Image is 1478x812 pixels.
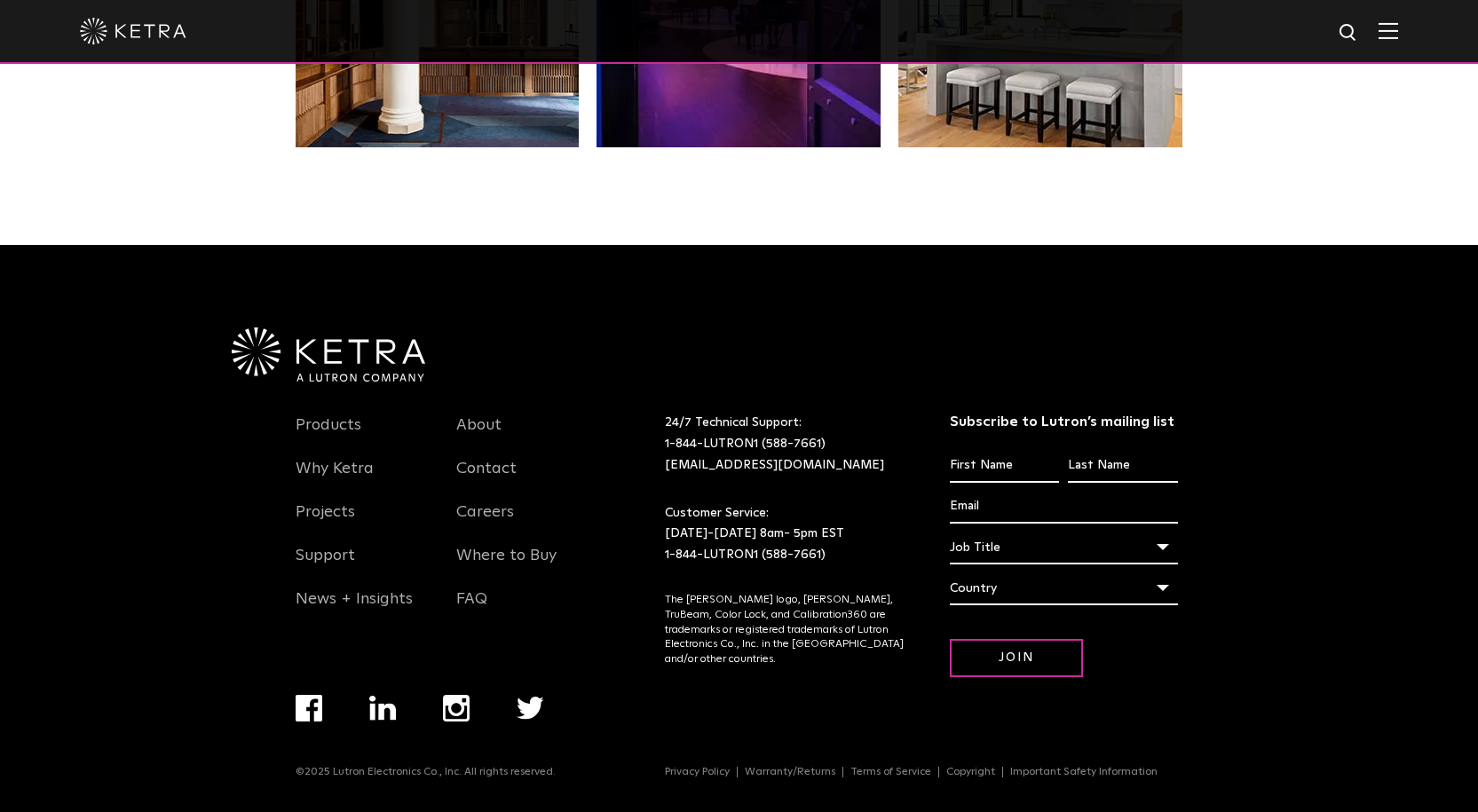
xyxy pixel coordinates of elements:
p: 24/7 Technical Support: [665,413,905,476]
div: Job Title [950,531,1178,564]
div: Country [950,572,1178,605]
a: Projects [296,502,355,543]
a: Careers [456,502,514,543]
a: Terms of Service [843,767,939,777]
h3: Subscribe to Lutron’s mailing list [950,413,1178,431]
img: search icon [1338,22,1360,44]
a: Products [296,415,361,456]
img: twitter [517,697,544,720]
img: Ketra-aLutronCo_White_RGB [232,327,425,382]
a: Support [296,546,355,587]
input: Last Name [1068,449,1177,483]
a: Copyright [939,767,1003,777]
div: Navigation Menu [296,413,431,630]
a: Important Safety Information [1003,767,1165,777]
div: Navigation Menu [456,413,591,630]
a: Warranty/Returns [738,767,843,777]
p: Customer Service: [DATE]-[DATE] 8am- 5pm EST [665,503,905,566]
input: Email [950,490,1178,524]
img: linkedin [369,696,397,721]
a: Privacy Policy [658,767,738,777]
a: 1-844-LUTRON1 (588-7661) [665,548,826,561]
a: [EMAIL_ADDRESS][DOMAIN_NAME] [665,459,884,471]
div: Navigation Menu [665,766,1182,778]
div: Navigation Menu [296,695,591,766]
a: News + Insights [296,589,413,630]
img: facebook [296,695,322,721]
a: Why Ketra [296,459,374,500]
input: First Name [950,449,1059,483]
p: ©2025 Lutron Electronics Co., Inc. All rights reserved. [296,766,556,778]
a: Where to Buy [456,546,557,587]
a: FAQ [456,589,487,630]
a: 1-844-LUTRON1 (588-7661) [665,438,826,450]
img: ketra-logo-2019-white [80,18,186,44]
a: Contact [456,459,517,500]
img: instagram [443,695,470,721]
input: Join [950,639,1083,677]
img: Hamburger%20Nav.svg [1379,22,1398,39]
p: The [PERSON_NAME] logo, [PERSON_NAME], TruBeam, Color Lock, and Calibration360 are trademarks or ... [665,593,905,667]
a: About [456,415,502,456]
